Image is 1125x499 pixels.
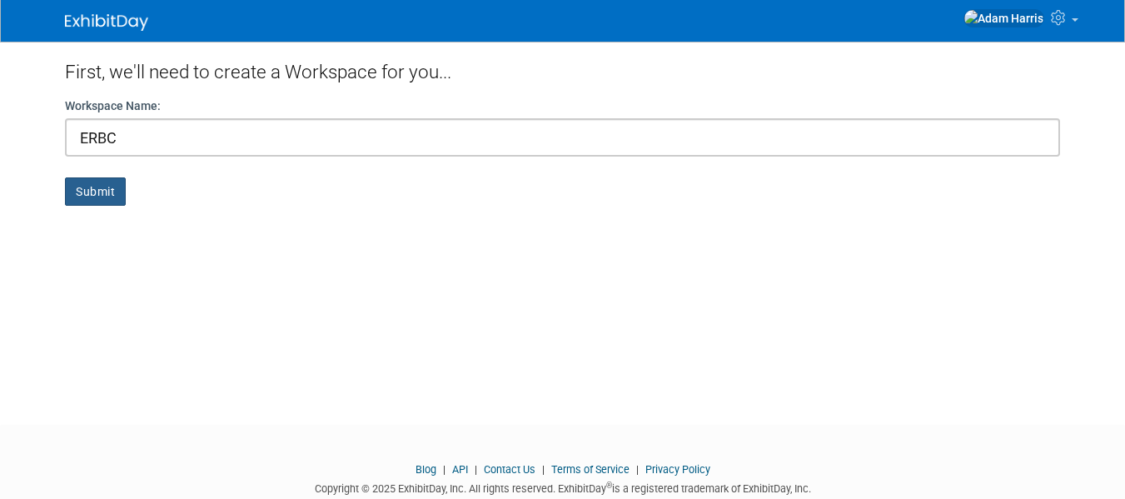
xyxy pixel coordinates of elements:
[65,42,1060,97] div: First, we'll need to create a Workspace for you...
[439,463,450,476] span: |
[470,463,481,476] span: |
[452,463,468,476] a: API
[65,14,148,31] img: ExhibitDay
[65,177,126,206] button: Submit
[65,118,1060,157] input: Name of your organization
[632,463,643,476] span: |
[645,463,710,476] a: Privacy Policy
[538,463,549,476] span: |
[606,481,612,490] sup: ®
[963,9,1044,27] img: Adam Harris
[65,97,161,114] label: Workspace Name:
[416,463,436,476] a: Blog
[551,463,630,476] a: Terms of Service
[484,463,535,476] a: Contact Us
